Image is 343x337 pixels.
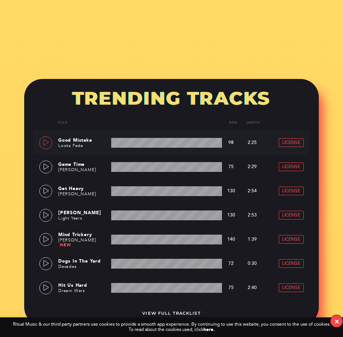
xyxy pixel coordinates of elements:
[58,192,96,196] a: [PERSON_NAME]
[60,242,71,247] span: New
[243,164,261,170] p: 2:29
[282,237,300,242] span: License
[58,231,108,238] p: Mind Trickery
[225,164,237,170] p: 75
[58,282,108,289] p: Hit Us Hard
[58,137,108,144] p: Good Mistake
[225,261,237,266] p: 72
[282,285,300,290] span: License
[225,237,237,242] p: 140
[282,140,300,145] span: License
[247,121,261,124] a: Length
[243,284,261,291] p: 2:40
[58,258,108,264] p: Dogs In The Yard
[229,121,243,124] a: Bpm
[12,322,331,332] div: Ritual Music & our third party partners use cookies to provide a smooth app experience. By contin...
[225,213,237,218] p: 130
[142,311,200,316] a: View Full Tracklist
[58,216,82,221] a: Light Years
[282,261,300,266] span: License
[57,121,67,124] a: Title
[243,260,261,267] p: 0:30
[243,236,261,243] p: 1:39
[282,164,300,169] span: License
[282,213,300,218] span: License
[243,212,261,219] p: 2:53
[58,209,108,216] p: [PERSON_NAME]
[58,185,108,192] p: Get Heavy
[58,264,77,269] a: Decades
[334,317,339,326] div: ×
[58,143,83,148] a: Looks Fade
[225,140,237,145] p: 98
[58,288,85,293] a: Dream Wars
[225,285,237,291] p: 75
[58,238,96,243] a: [PERSON_NAME]
[243,139,261,146] p: 2:25
[58,161,108,168] p: Game Time
[58,167,96,172] a: [PERSON_NAME]
[33,88,310,109] h3: TRENDING TRACKS
[203,327,215,332] a: here.
[225,189,237,194] p: 130
[282,189,300,193] span: License
[243,188,261,195] p: 2:54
